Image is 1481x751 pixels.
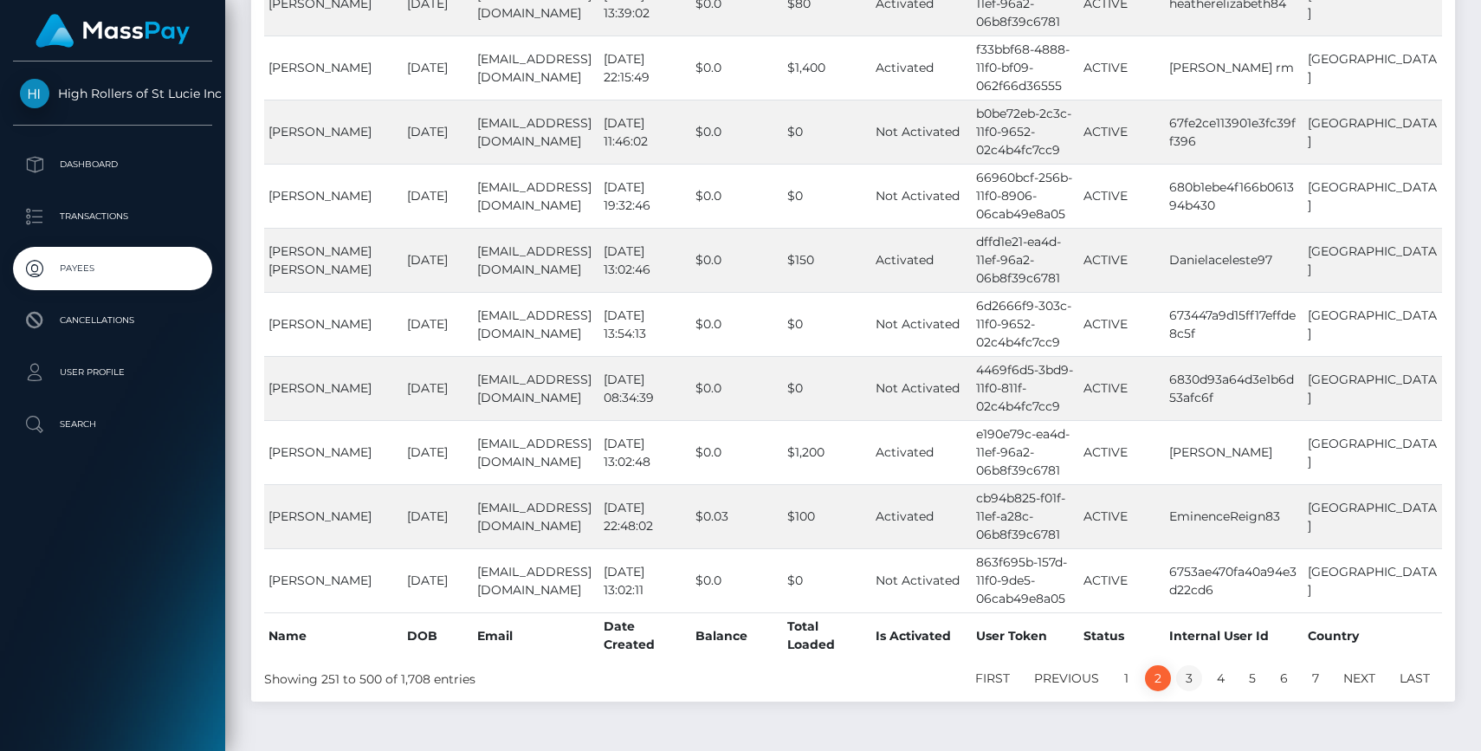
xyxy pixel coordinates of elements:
[264,484,403,548] td: [PERSON_NAME]
[871,36,972,100] td: Activated
[783,548,871,612] td: $0
[599,36,690,100] td: [DATE] 22:15:49
[13,86,212,101] span: High Rollers of St Lucie Inc
[1303,420,1442,484] td: [GEOGRAPHIC_DATA]
[403,228,473,292] td: [DATE]
[1165,100,1303,164] td: 67fe2ce113901e3fc39ff396
[473,100,599,164] td: [EMAIL_ADDRESS][DOMAIN_NAME]
[1176,665,1202,691] a: 3
[972,292,1078,356] td: 6d2666f9-303c-11f0-9652-02c4b4fc7cc9
[783,612,871,658] th: Total Loaded
[599,484,690,548] td: [DATE] 22:48:02
[972,356,1078,420] td: 4469f6d5-3bd9-11f0-811f-02c4b4fc7cc9
[1165,292,1303,356] td: 673447a9d15ff17effde8c5f
[1025,665,1109,691] a: Previous
[691,164,783,228] td: $0.0
[871,100,972,164] td: Not Activated
[1303,356,1442,420] td: [GEOGRAPHIC_DATA]
[20,152,205,178] p: Dashboard
[1303,36,1442,100] td: [GEOGRAPHIC_DATA]
[20,79,49,108] img: High Rollers of St Lucie Inc
[1239,665,1265,691] a: 5
[1303,548,1442,612] td: [GEOGRAPHIC_DATA]
[966,665,1019,691] a: First
[1303,612,1442,658] th: Country
[1079,100,1165,164] td: ACTIVE
[1079,612,1165,658] th: Status
[1303,484,1442,548] td: [GEOGRAPHIC_DATA]
[1271,665,1297,691] a: 6
[691,612,783,658] th: Balance
[1165,548,1303,612] td: 6753ae470fa40a94e3d22cd6
[403,100,473,164] td: [DATE]
[264,420,403,484] td: [PERSON_NAME]
[871,420,972,484] td: Activated
[599,164,690,228] td: [DATE] 19:32:46
[1079,356,1165,420] td: ACTIVE
[1165,228,1303,292] td: Danielaceleste97
[13,247,212,290] a: Payees
[473,36,599,100] td: [EMAIL_ADDRESS][DOMAIN_NAME]
[13,143,212,186] a: Dashboard
[264,228,403,292] td: [PERSON_NAME] [PERSON_NAME]
[1303,228,1442,292] td: [GEOGRAPHIC_DATA]
[1079,420,1165,484] td: ACTIVE
[473,548,599,612] td: [EMAIL_ADDRESS][DOMAIN_NAME]
[264,612,403,658] th: Name
[403,164,473,228] td: [DATE]
[691,100,783,164] td: $0.0
[871,228,972,292] td: Activated
[972,420,1078,484] td: e190e79c-ea4d-11ef-96a2-06b8f39c6781
[20,308,205,333] p: Cancellations
[783,420,871,484] td: $1,200
[871,484,972,548] td: Activated
[691,356,783,420] td: $0.0
[264,356,403,420] td: [PERSON_NAME]
[691,420,783,484] td: $0.0
[599,548,690,612] td: [DATE] 13:02:11
[403,420,473,484] td: [DATE]
[1303,100,1442,164] td: [GEOGRAPHIC_DATA]
[36,14,190,48] img: MassPay Logo
[691,228,783,292] td: $0.0
[473,420,599,484] td: [EMAIL_ADDRESS][DOMAIN_NAME]
[1114,665,1140,691] a: 1
[599,612,690,658] th: Date Created
[20,256,205,282] p: Payees
[1079,292,1165,356] td: ACTIVE
[599,292,690,356] td: [DATE] 13:54:13
[1165,484,1303,548] td: EminenceReign83
[1165,356,1303,420] td: 6830d93a64d3e1b6d53afc6f
[13,403,212,446] a: Search
[599,356,690,420] td: [DATE] 08:34:39
[972,484,1078,548] td: cb94b825-f01f-11ef-a28c-06b8f39c6781
[264,164,403,228] td: [PERSON_NAME]
[403,36,473,100] td: [DATE]
[691,484,783,548] td: $0.03
[1207,665,1234,691] a: 4
[1079,484,1165,548] td: ACTIVE
[264,548,403,612] td: [PERSON_NAME]
[1303,164,1442,228] td: [GEOGRAPHIC_DATA]
[264,664,740,689] div: Showing 251 to 500 of 1,708 entries
[783,164,871,228] td: $0
[871,356,972,420] td: Not Activated
[972,612,1078,658] th: User Token
[599,420,690,484] td: [DATE] 13:02:48
[13,195,212,238] a: Transactions
[13,351,212,394] a: User Profile
[783,228,871,292] td: $150
[473,612,599,658] th: Email
[783,356,871,420] td: $0
[691,548,783,612] td: $0.0
[972,100,1078,164] td: b0be72eb-2c3c-11f0-9652-02c4b4fc7cc9
[783,292,871,356] td: $0
[871,612,972,658] th: Is Activated
[473,292,599,356] td: [EMAIL_ADDRESS][DOMAIN_NAME]
[403,484,473,548] td: [DATE]
[871,292,972,356] td: Not Activated
[1079,548,1165,612] td: ACTIVE
[783,100,871,164] td: $0
[20,359,205,385] p: User Profile
[1303,665,1329,691] a: 7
